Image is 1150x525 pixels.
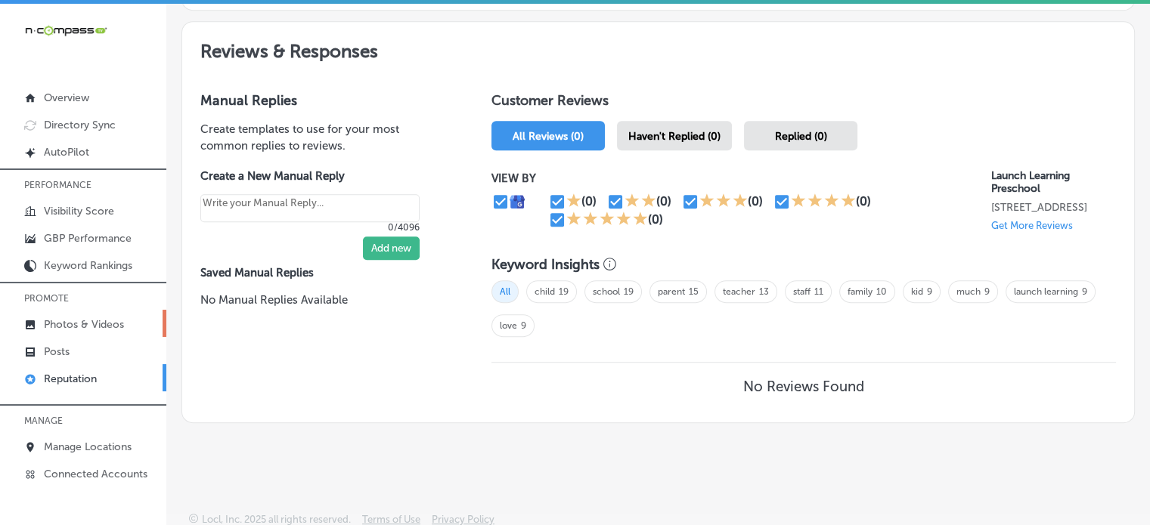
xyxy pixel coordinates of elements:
[624,286,634,297] a: 19
[927,286,932,297] a: 9
[984,286,990,297] a: 9
[521,320,526,331] a: 9
[200,222,420,233] p: 0/4096
[658,286,685,297] a: parent
[44,440,132,453] p: Manage Locations
[759,286,769,297] a: 13
[566,211,648,229] div: 5 Stars
[44,232,132,245] p: GBP Performance
[656,194,671,208] div: (0)
[991,169,1116,195] p: Launch Learning Preschool
[44,205,114,218] p: Visibility Score
[44,345,70,358] p: Posts
[200,292,443,308] p: No Manual Replies Available
[911,286,923,297] a: kid
[956,286,981,297] a: much
[202,514,351,525] p: Locl, Inc. 2025 all rights reserved.
[991,220,1073,231] p: Get More Reviews
[24,23,107,38] img: 660ab0bf-5cc7-4cb8-ba1c-48b5ae0f18e60NCTV_CLogo_TV_Black_-500x88.png
[689,286,699,297] a: 15
[44,146,89,159] p: AutoPilot
[559,286,569,297] a: 19
[581,194,597,208] div: (0)
[814,286,823,297] a: 11
[991,201,1116,214] p: 315 S Courtenay Pkwy Merritt Island, FL 32952, US
[856,194,871,208] div: (0)
[491,256,600,273] h3: Keyword Insights
[491,92,1116,115] h1: Customer Reviews
[44,119,116,131] p: Directory Sync
[500,320,517,331] a: love
[200,266,443,279] label: Saved Manual Replies
[200,121,443,154] p: Create templates to use for your most common replies to reviews.
[200,194,420,223] textarea: Create your Quick Reply
[200,169,420,183] label: Create a New Manual Reply
[723,286,755,297] a: teacher
[1082,286,1087,297] a: 9
[876,286,887,297] a: 10
[44,372,97,385] p: Reputation
[535,286,555,297] a: child
[363,236,420,260] button: Add new
[491,280,519,303] span: All
[699,193,748,211] div: 3 Stars
[593,286,620,297] a: school
[793,286,811,297] a: staff
[491,171,991,185] p: VIEW BY
[1014,286,1078,297] a: launch learning
[848,286,873,297] a: family
[628,130,721,143] span: Haven't Replied (0)
[44,259,132,272] p: Keyword Rankings
[743,378,864,395] h3: No Reviews Found
[182,22,1134,74] h2: Reviews & Responses
[648,212,663,227] div: (0)
[200,92,443,109] h3: Manual Replies
[44,318,124,331] p: Photos & Videos
[748,194,763,208] div: (0)
[566,193,581,211] div: 1 Star
[791,193,856,211] div: 4 Stars
[44,468,147,480] p: Connected Accounts
[513,130,584,143] span: All Reviews (0)
[44,91,89,104] p: Overview
[625,193,656,211] div: 2 Stars
[775,130,827,143] span: Replied (0)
